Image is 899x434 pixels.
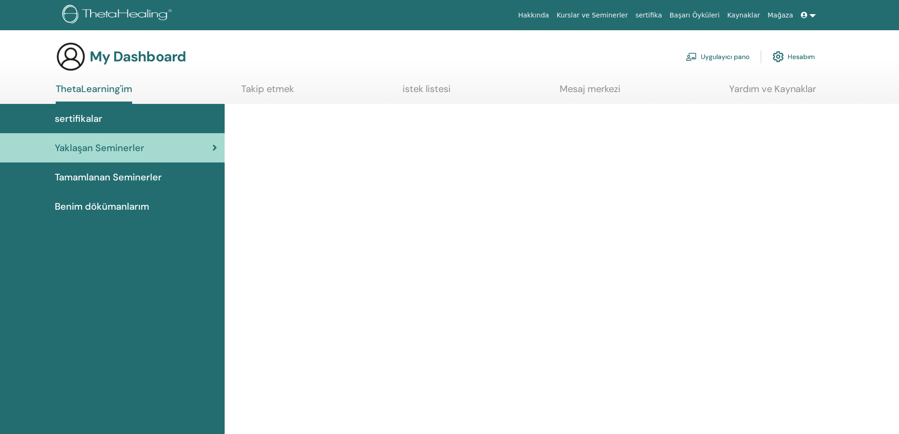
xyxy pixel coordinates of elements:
[560,83,621,102] a: Mesaj merkezi
[55,141,144,155] span: Yaklaşan Seminerler
[686,46,749,67] a: Uygulayıcı pano
[56,42,86,72] img: generic-user-icon.jpg
[666,7,723,24] a: Başarı Öyküleri
[764,7,797,24] a: Mağaza
[55,111,102,126] span: sertifikalar
[553,7,631,24] a: Kurslar ve Seminerler
[729,83,816,102] a: Yardım ve Kaynaklar
[773,49,784,65] img: cog.svg
[686,52,697,61] img: chalkboard-teacher.svg
[56,83,132,104] a: ThetaLearning'im
[62,5,175,26] img: logo.png
[90,48,186,65] h3: My Dashboard
[241,83,294,102] a: Takip etmek
[631,7,665,24] a: sertifika
[723,7,764,24] a: Kaynaklar
[55,199,149,213] span: Benim dökümanlarım
[403,83,451,102] a: istek listesi
[514,7,553,24] a: Hakkında
[773,46,815,67] a: Hesabım
[55,170,162,184] span: Tamamlanan Seminerler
